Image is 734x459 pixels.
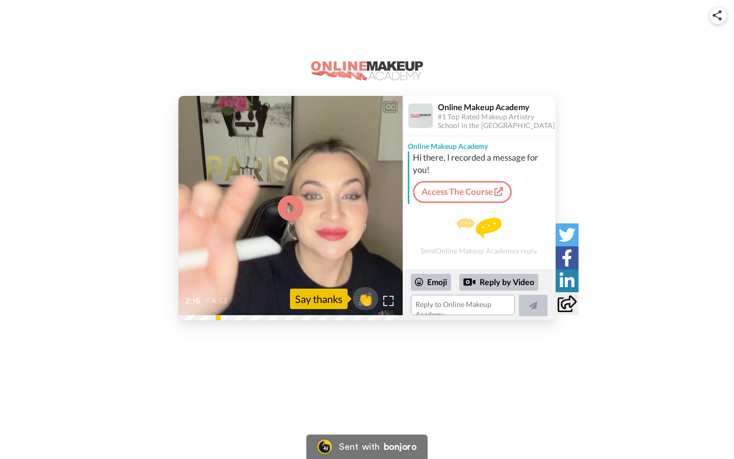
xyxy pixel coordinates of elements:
[438,113,555,130] div: #1 Top Rated Makeup Artistry School in the [GEOGRAPHIC_DATA]
[403,208,556,265] div: Send Online Makeup Academy a reply.
[186,295,203,307] span: 2:16
[383,296,394,306] img: Full screen
[459,274,538,291] div: Reply by Video
[290,289,348,309] div: Say thanks
[413,151,553,176] div: Hi there, I recorded a message for you!
[438,102,555,112] div: Online Makeup Academy
[311,61,423,81] img: logo
[353,287,378,310] button: 👏
[353,291,378,307] span: 👏
[408,104,433,128] img: Profile Image
[713,10,722,20] img: ic_share.svg
[413,181,512,202] a: Access The Course
[384,102,397,112] div: CC
[411,274,451,290] div: Emoji
[463,276,476,288] div: Reply by Video
[457,218,502,238] img: message.svg
[403,136,556,151] div: Online Makeup Academy
[211,295,229,307] span: 4:53
[205,295,209,307] span: /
